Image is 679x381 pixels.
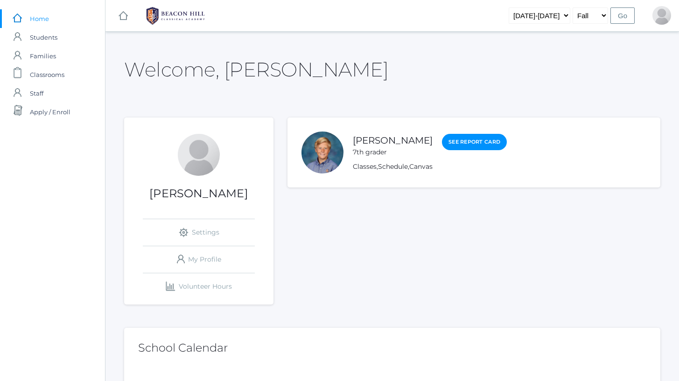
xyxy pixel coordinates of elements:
[124,187,273,200] h1: [PERSON_NAME]
[442,134,507,150] a: See Report Card
[143,273,255,300] a: Volunteer Hours
[409,162,433,171] a: Canvas
[124,59,388,80] h2: Welcome, [PERSON_NAME]
[378,162,408,171] a: Schedule
[30,9,49,28] span: Home
[301,132,343,173] div: Eben Friestad
[353,135,433,146] a: [PERSON_NAME]
[353,147,433,157] div: 7th grader
[30,84,43,103] span: Staff
[143,246,255,273] a: My Profile
[178,134,220,176] div: Christie Friestad
[652,6,671,25] div: Christie Friestad
[30,28,57,47] span: Students
[138,342,646,354] h2: School Calendar
[140,4,210,28] img: BHCALogos-05-308ed15e86a5a0abce9b8dd61676a3503ac9727e845dece92d48e8588c001991.png
[143,219,255,246] a: Settings
[610,7,635,24] input: Go
[30,103,70,121] span: Apply / Enroll
[30,47,56,65] span: Families
[353,162,507,172] div: , ,
[353,162,377,171] a: Classes
[30,65,64,84] span: Classrooms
